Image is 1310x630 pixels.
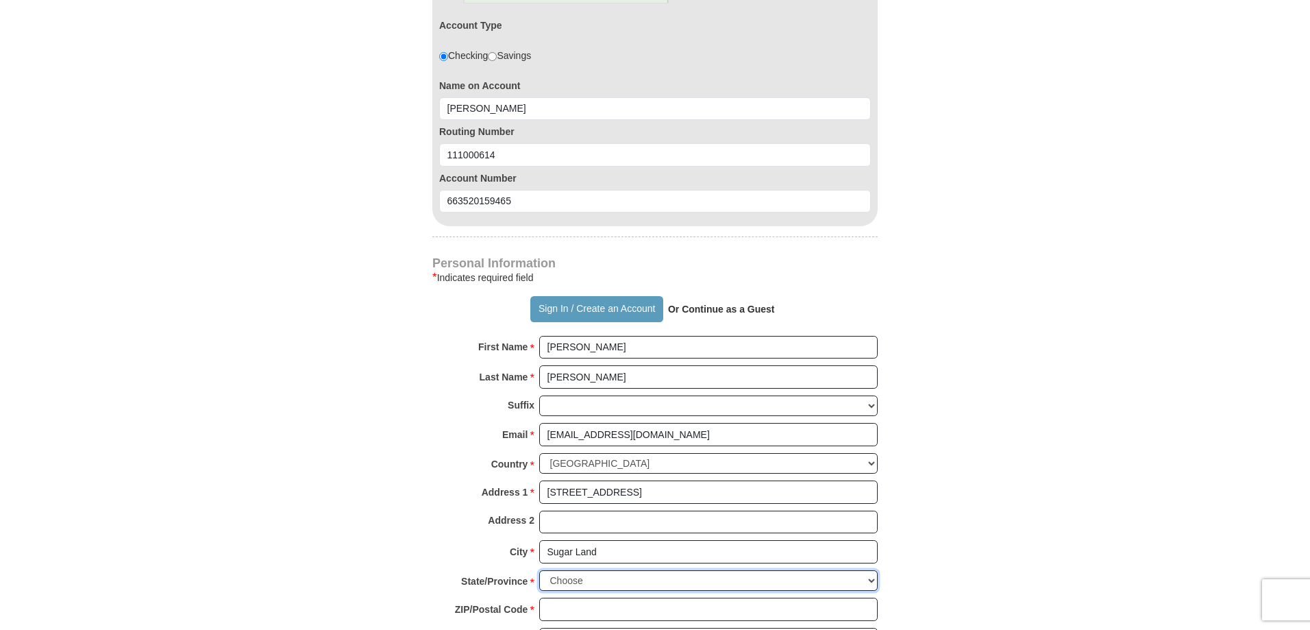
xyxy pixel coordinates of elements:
[491,455,528,474] strong: Country
[502,425,528,444] strong: Email
[461,572,528,591] strong: State/Province
[488,511,534,530] strong: Address 2
[439,171,871,185] label: Account Number
[439,125,871,138] label: Routing Number
[439,79,871,93] label: Name on Account
[432,269,878,286] div: Indicates required field
[439,49,531,62] div: Checking Savings
[482,483,528,502] strong: Address 1
[668,304,775,315] strong: Or Continue as a Guest
[439,19,502,32] label: Account Type
[478,337,528,356] strong: First Name
[432,258,878,269] h4: Personal Information
[508,396,534,415] strong: Suffix
[510,542,528,561] strong: City
[480,367,528,387] strong: Last Name
[455,600,528,619] strong: ZIP/Postal Code
[530,296,663,322] button: Sign In / Create an Account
